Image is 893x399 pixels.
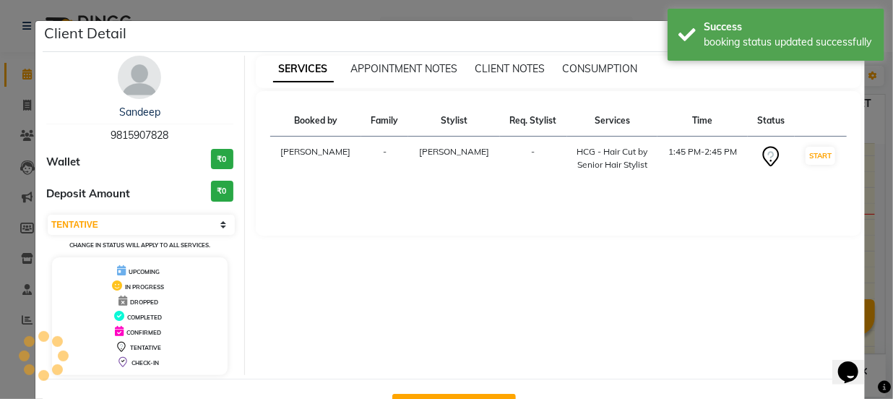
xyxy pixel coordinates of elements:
[111,129,168,142] span: 9815907828
[125,283,164,291] span: IN PROGRESS
[273,56,334,82] span: SERVICES
[270,137,362,181] td: [PERSON_NAME]
[69,241,210,249] small: Change in status will apply to all services.
[129,268,160,275] span: UPCOMING
[130,299,158,306] span: DROPPED
[576,145,650,171] div: HCG - Hair Cut by Senior Hair Stylist
[126,329,161,336] span: CONFIRMED
[567,106,658,137] th: Services
[46,186,130,202] span: Deposit Amount
[475,62,545,75] span: CLIENT NOTES
[119,106,160,119] a: Sandeep
[832,341,879,385] iframe: chat widget
[131,359,159,366] span: CHECK-IN
[130,344,161,351] span: TENTATIVE
[127,314,162,321] span: COMPLETED
[361,106,408,137] th: Family
[563,62,638,75] span: CONSUMPTION
[500,137,567,181] td: -
[500,106,567,137] th: Req. Stylist
[118,56,161,99] img: avatar
[704,35,873,50] div: booking status updated successfully
[419,146,489,157] span: [PERSON_NAME]
[361,137,408,181] td: -
[657,137,748,181] td: 1:45 PM-2:45 PM
[44,22,126,44] h5: Client Detail
[748,106,795,137] th: Status
[46,154,80,171] span: Wallet
[408,106,500,137] th: Stylist
[211,181,233,202] h3: ₹0
[270,106,362,137] th: Booked by
[806,147,835,165] button: START
[704,20,873,35] div: Success
[351,62,458,75] span: APPOINTMENT NOTES
[211,149,233,170] h3: ₹0
[657,106,748,137] th: Time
